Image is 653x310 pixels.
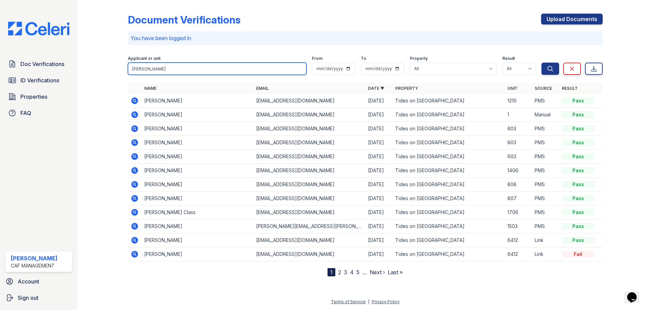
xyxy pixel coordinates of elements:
[624,283,646,303] iframe: chat widget
[11,254,57,262] div: [PERSON_NAME]
[328,268,335,276] div: 1
[253,136,365,150] td: [EMAIL_ADDRESS][DOMAIN_NAME]
[312,56,322,61] label: From
[532,136,559,150] td: PMS
[253,206,365,219] td: [EMAIL_ADDRESS][DOMAIN_NAME]
[365,192,392,206] td: [DATE]
[365,122,392,136] td: [DATE]
[350,269,354,276] a: 4
[338,269,341,276] a: 2
[562,181,595,188] div: Pass
[532,233,559,247] td: Link
[365,219,392,233] td: [DATE]
[505,122,532,136] td: 603
[505,247,532,261] td: 6412
[505,206,532,219] td: 1706
[20,76,59,84] span: ID Verifications
[141,164,253,178] td: [PERSON_NAME]
[532,108,559,122] td: Manual
[141,219,253,233] td: [PERSON_NAME]
[541,14,603,25] a: Upload Documents
[18,277,39,285] span: Account
[365,247,392,261] td: [DATE]
[141,178,253,192] td: [PERSON_NAME]
[562,251,595,258] div: Fail
[392,164,504,178] td: Tides on [GEOGRAPHIC_DATA]
[5,57,72,71] a: Doc Verifications
[141,122,253,136] td: [PERSON_NAME]
[141,233,253,247] td: [PERSON_NAME]
[532,122,559,136] td: PMS
[532,164,559,178] td: PMS
[11,262,57,269] div: CAF Management
[253,233,365,247] td: [EMAIL_ADDRESS][DOMAIN_NAME]
[507,86,518,91] a: Unit
[141,108,253,122] td: [PERSON_NAME]
[388,269,403,276] a: Last »
[505,219,532,233] td: 1503
[370,269,385,276] a: Next ›
[253,150,365,164] td: [EMAIL_ADDRESS][DOMAIN_NAME]
[562,237,595,244] div: Pass
[141,206,253,219] td: [PERSON_NAME] Class
[532,206,559,219] td: PMS
[256,86,269,91] a: Email
[144,86,156,91] a: Name
[141,150,253,164] td: [PERSON_NAME]
[368,86,384,91] a: Date ▼
[3,22,75,35] img: CE_Logo_Blue-a8612792a0a2168367f1c8372b55b34899dd931a85d93a1a3d3e32e68fde9ad4.png
[562,167,595,174] div: Pass
[562,111,595,118] div: Pass
[20,60,64,68] span: Doc Verifications
[505,164,532,178] td: 1406
[331,299,366,304] a: Terms of Service
[356,269,359,276] a: 5
[365,164,392,178] td: [DATE]
[562,86,578,91] a: Result
[532,192,559,206] td: PMS
[365,94,392,108] td: [DATE]
[392,122,504,136] td: Tides on [GEOGRAPHIC_DATA]
[532,247,559,261] td: Link
[392,206,504,219] td: Tides on [GEOGRAPHIC_DATA]
[141,192,253,206] td: [PERSON_NAME]
[562,195,595,202] div: Pass
[532,150,559,164] td: PMS
[365,108,392,122] td: [DATE]
[410,56,428,61] label: Property
[5,74,72,87] a: ID Verifications
[253,122,365,136] td: [EMAIL_ADDRESS][DOMAIN_NAME]
[562,139,595,146] div: Pass
[365,206,392,219] td: [DATE]
[20,109,31,117] span: FAQ
[253,219,365,233] td: [PERSON_NAME][EMAIL_ADDRESS][PERSON_NAME][DOMAIN_NAME]
[392,247,504,261] td: Tides on [GEOGRAPHIC_DATA]
[502,56,515,61] label: Result
[392,178,504,192] td: Tides on [GEOGRAPHIC_DATA]
[562,125,595,132] div: Pass
[141,94,253,108] td: [PERSON_NAME]
[372,299,400,304] a: Privacy Policy
[253,108,365,122] td: [EMAIL_ADDRESS][DOMAIN_NAME]
[131,34,600,42] p: You have been logged in
[392,192,504,206] td: Tides on [GEOGRAPHIC_DATA]
[392,150,504,164] td: Tides on [GEOGRAPHIC_DATA]
[365,136,392,150] td: [DATE]
[344,269,347,276] a: 3
[5,90,72,103] a: Properties
[253,192,365,206] td: [EMAIL_ADDRESS][DOMAIN_NAME]
[505,233,532,247] td: 6412
[562,153,595,160] div: Pass
[532,94,559,108] td: PMS
[362,268,367,276] span: …
[18,294,38,302] span: Sign out
[253,247,365,261] td: [EMAIL_ADDRESS][DOMAIN_NAME]
[365,150,392,164] td: [DATE]
[535,86,552,91] a: Source
[505,150,532,164] td: 603
[368,299,369,304] div: |
[392,219,504,233] td: Tides on [GEOGRAPHIC_DATA]
[128,14,240,26] div: Document Verifications
[3,291,75,305] a: Sign out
